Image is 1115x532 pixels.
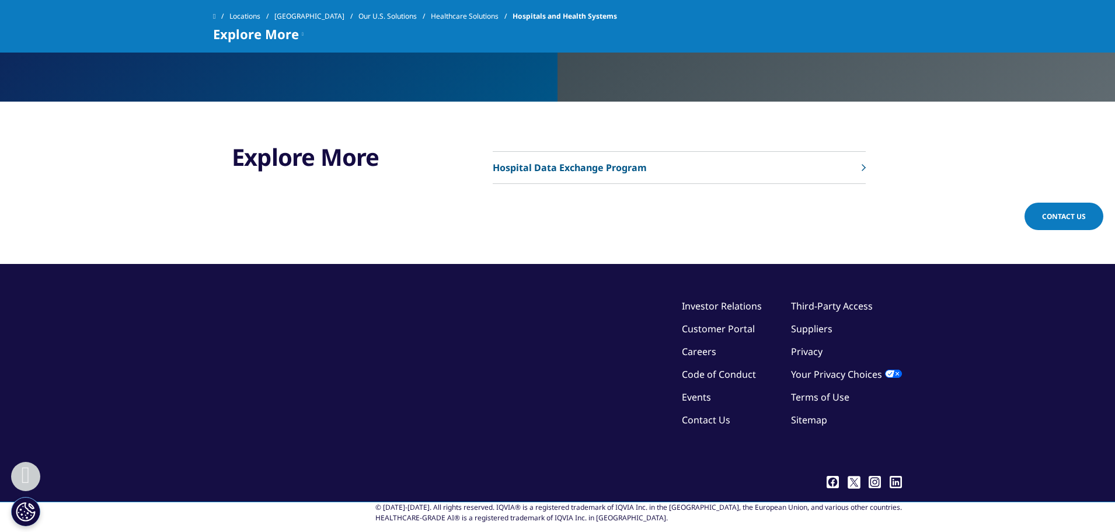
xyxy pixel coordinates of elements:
[431,6,513,27] a: Healthcare Solutions
[682,345,716,358] a: Careers
[682,322,755,335] a: Customer Portal
[358,6,431,27] a: Our U.S. Solutions
[682,368,756,381] a: Code of Conduct
[682,300,762,312] a: Investor Relations
[1042,211,1086,221] span: Contact Us
[513,6,617,27] span: Hospitals and Health Systems
[232,142,427,172] h3: Explore More
[791,413,827,426] a: Sitemap
[682,391,711,404] a: Events
[791,368,902,381] a: Your Privacy Choices
[791,345,823,358] a: Privacy
[682,413,730,426] a: Contact Us
[11,497,40,526] button: Cookies Settings
[493,161,647,175] p: Hospital Data Exchange Program
[493,152,866,184] a: Hospital Data Exchange Program
[213,27,299,41] span: Explore More
[791,391,849,404] a: Terms of Use
[375,502,902,523] div: © [DATE]-[DATE]. All rights reserved. IQVIA® is a registered trademark of IQVIA Inc. in the [GEOG...
[1025,203,1103,230] a: Contact Us
[274,6,358,27] a: [GEOGRAPHIC_DATA]
[229,6,274,27] a: Locations
[791,300,873,312] a: Third-Party Access
[791,322,832,335] a: Suppliers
